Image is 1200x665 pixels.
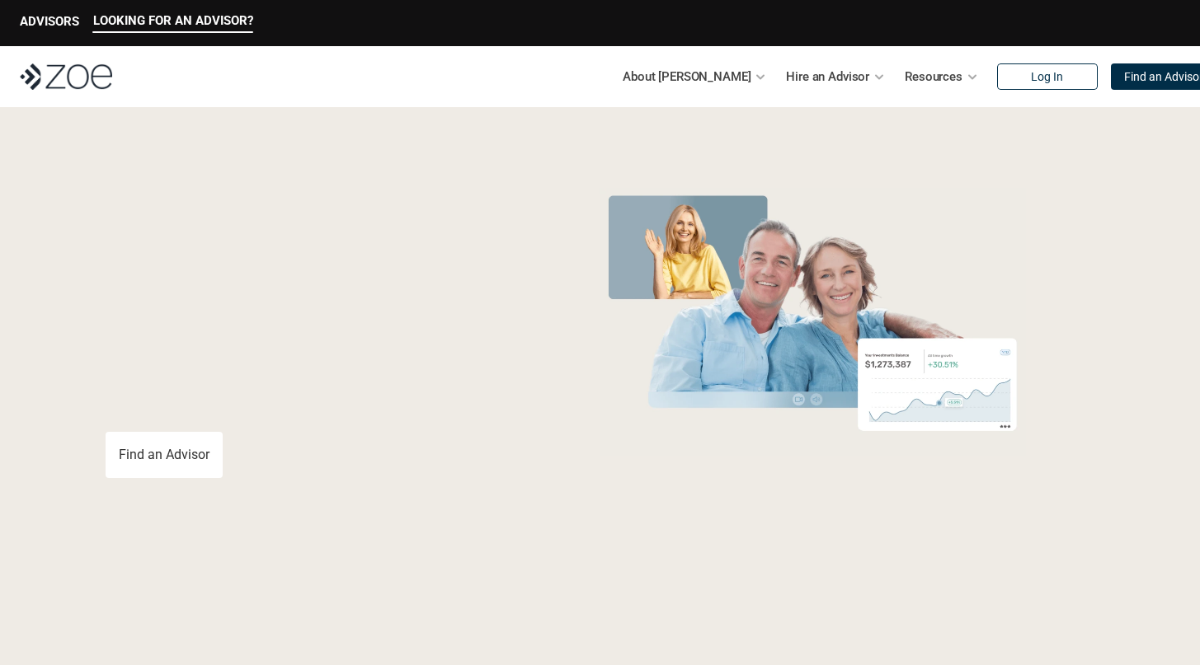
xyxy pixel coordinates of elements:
[106,237,439,356] span: with a Financial Advisor
[1031,70,1063,84] p: Log In
[106,372,531,412] p: You deserve an advisor you can trust. [PERSON_NAME], hire, and invest with vetted, fiduciary, fin...
[119,447,209,462] p: Find an Advisor
[106,432,223,478] a: Find an Advisor
[106,182,473,246] span: Grow Your Wealth
[593,188,1033,456] img: Zoe Financial Hero Image
[584,466,1042,475] em: The information in the visuals above is for illustrative purposes only and does not represent an ...
[905,64,962,89] p: Resources
[997,63,1098,90] a: Log In
[623,64,751,89] p: About [PERSON_NAME]
[93,13,253,28] p: LOOKING FOR AN ADVISOR?
[786,64,869,89] p: Hire an Advisor
[20,14,79,29] p: ADVISORS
